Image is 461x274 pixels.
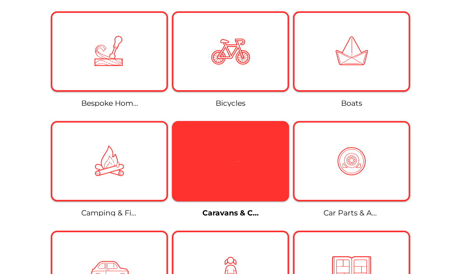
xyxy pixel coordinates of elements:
a: Bespoke Homemade Crafts [81,99,182,108]
a: Car Parts & Accessories [323,208,409,217]
a: Camping & Fishing [81,208,152,217]
a: Boats [341,99,362,108]
a: Bicycles [216,99,245,108]
a: Caravans & Campervans [202,208,296,217]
